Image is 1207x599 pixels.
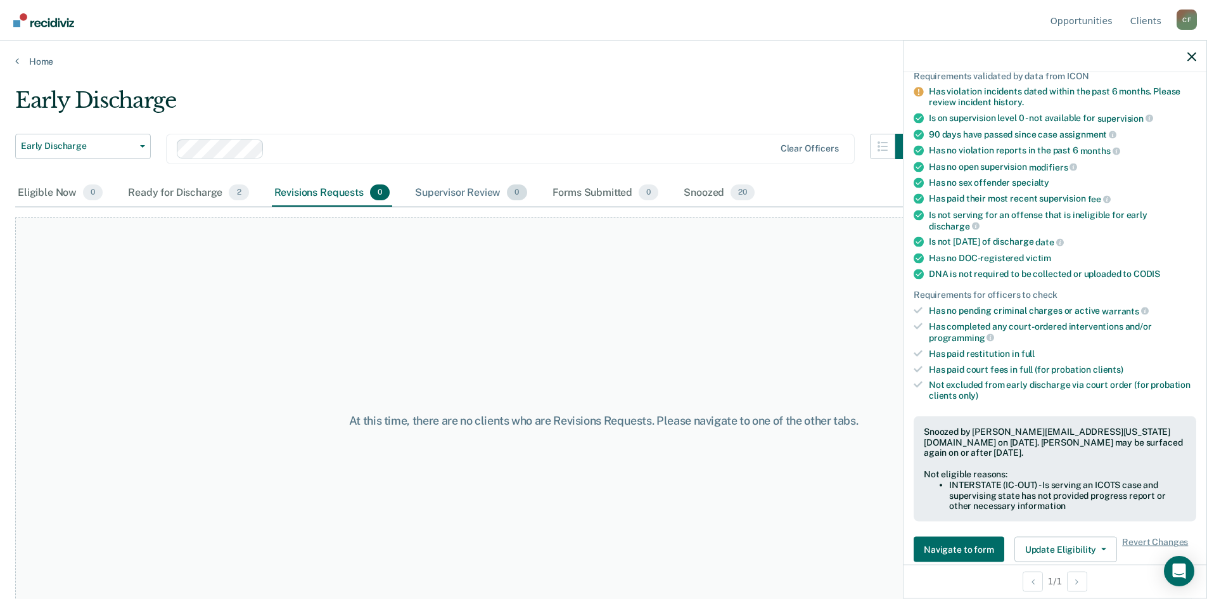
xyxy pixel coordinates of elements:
[310,414,898,428] div: At this time, there are no clients who are Revisions Requests. Please navigate to one of the othe...
[929,221,980,231] span: discharge
[929,321,1196,343] div: Has completed any court-ordered interventions and/or
[924,426,1186,458] div: Snoozed by [PERSON_NAME][EMAIL_ADDRESS][US_STATE][DOMAIN_NAME] on [DATE]. [PERSON_NAME] may be su...
[21,141,135,151] span: Early Discharge
[1088,194,1111,204] span: fee
[1059,129,1116,139] span: assignment
[1164,556,1194,586] div: Open Intercom Messenger
[229,184,248,201] span: 2
[929,332,994,342] span: programming
[929,129,1196,140] div: 90 days have passed since case
[15,56,1192,67] a: Home
[15,87,921,124] div: Early Discharge
[272,179,392,207] div: Revisions Requests
[914,289,1196,300] div: Requirements for officers to check
[1102,306,1149,316] span: warrants
[929,177,1196,188] div: Has no sex offender
[1177,10,1197,30] div: C F
[15,179,105,207] div: Eligible Now
[904,564,1206,598] div: 1 / 1
[929,364,1196,375] div: Has paid court fees in full (for probation
[731,184,755,201] span: 20
[1177,10,1197,30] button: Profile dropdown button
[929,305,1196,316] div: Has no pending criminal charges or active
[929,161,1196,172] div: Has no open supervision
[639,184,658,201] span: 0
[412,179,530,207] div: Supervisor Review
[1067,571,1087,591] button: Next Opportunity
[1035,237,1063,247] span: date
[1012,177,1049,188] span: specialty
[914,70,1196,81] div: Requirements validated by data from ICON
[1026,252,1051,262] span: victim
[949,479,1186,511] li: INTERSTATE (IC-OUT) - Is serving an ICOTS case and supervising state has not provided progress re...
[929,252,1196,263] div: Has no DOC-registered
[914,537,1004,562] button: Navigate to form
[1093,364,1123,374] span: clients)
[924,469,1186,480] div: Not eligible reasons:
[13,13,74,27] img: Recidiviz
[959,390,978,401] span: only)
[929,348,1196,359] div: Has paid restitution in
[1134,268,1160,278] span: CODIS
[929,193,1196,205] div: Has paid their most recent supervision
[781,143,839,154] div: Clear officers
[1014,537,1117,562] button: Update Eligibility
[1023,571,1043,591] button: Previous Opportunity
[370,184,390,201] span: 0
[1097,113,1153,123] span: supervision
[929,380,1196,401] div: Not excluded from early discharge via court order (for probation clients
[929,86,1196,108] div: Has violation incidents dated within the past 6 months. Please review incident history.
[929,145,1196,157] div: Has no violation reports in the past 6
[1029,162,1078,172] span: modifiers
[929,209,1196,231] div: Is not serving for an offense that is ineligible for early
[550,179,661,207] div: Forms Submitted
[1021,348,1035,358] span: full
[681,179,757,207] div: Snoozed
[929,268,1196,279] div: DNA is not required to be collected or uploaded to
[507,184,527,201] span: 0
[125,179,251,207] div: Ready for Discharge
[1080,145,1120,155] span: months
[914,537,1009,562] a: Navigate to form link
[929,112,1196,124] div: Is on supervision level 0 - not available for
[929,236,1196,248] div: Is not [DATE] of discharge
[83,184,103,201] span: 0
[1122,537,1188,562] span: Revert Changes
